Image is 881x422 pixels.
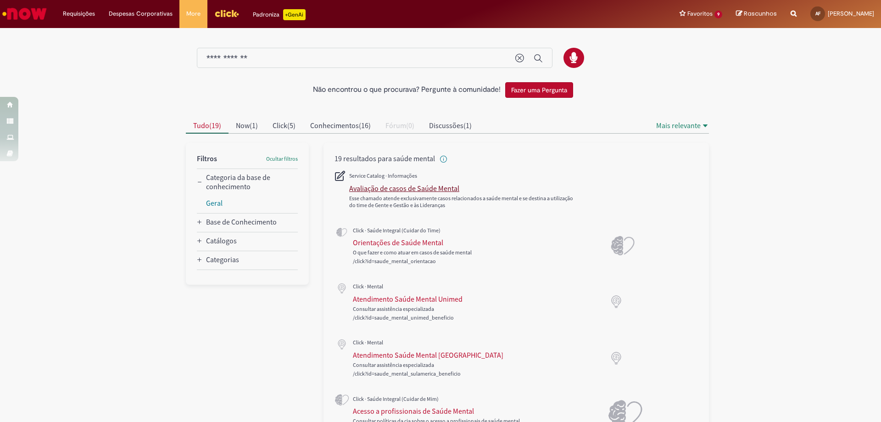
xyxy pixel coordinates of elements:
[505,82,573,98] button: Fazer uma Pergunta
[109,9,173,18] span: Despesas Corporativas
[63,9,95,18] span: Requisições
[815,11,820,17] span: AF
[744,9,777,18] span: Rascunhos
[283,9,306,20] p: +GenAi
[714,11,722,18] span: 9
[253,9,306,20] div: Padroniza
[214,6,239,20] img: click_logo_yellow_360x200.png
[186,9,201,18] span: More
[313,86,501,94] h2: Não encontrou o que procurava? Pergunte à comunidade!
[687,9,713,18] span: Favoritos
[736,10,777,18] a: Rascunhos
[1,5,48,23] img: ServiceNow
[828,10,874,17] span: [PERSON_NAME]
